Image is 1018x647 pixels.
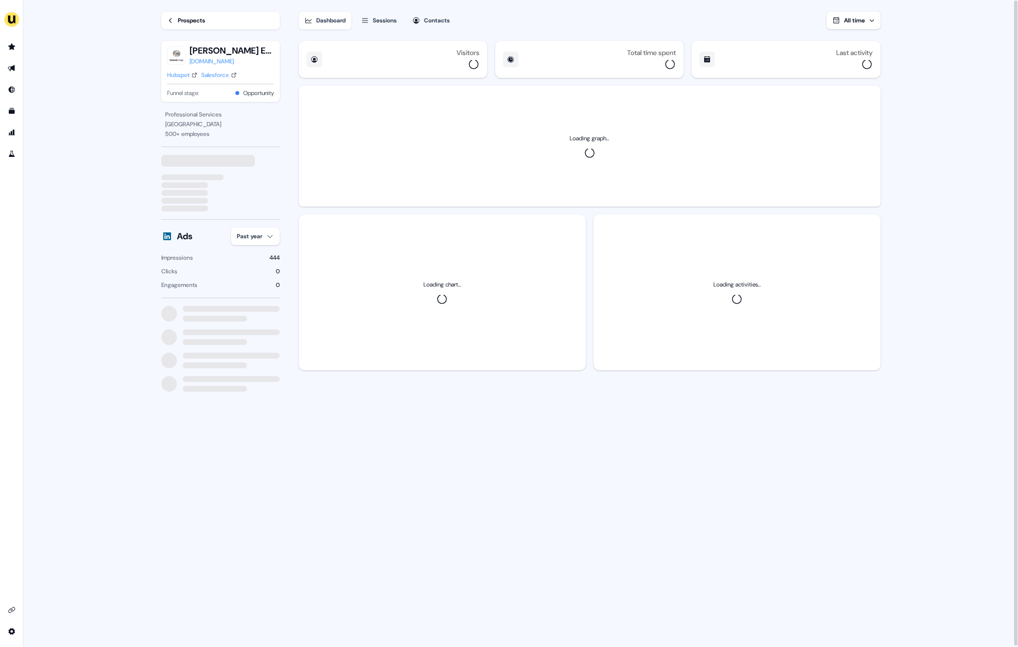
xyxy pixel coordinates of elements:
[836,49,873,57] div: Last activity
[4,624,19,639] a: Go to integrations
[201,70,229,80] div: Salesforce
[177,230,192,242] div: Ads
[190,45,274,57] button: [PERSON_NAME] Energy
[4,82,19,97] a: Go to Inbound
[161,280,197,290] div: Engagements
[4,146,19,162] a: Go to experiments
[4,602,19,618] a: Go to integrations
[424,16,450,25] div: Contacts
[165,129,276,139] div: 500 + employees
[713,280,761,289] div: Loading activities...
[355,12,403,29] button: Sessions
[4,39,19,55] a: Go to prospects
[627,49,676,57] div: Total time spent
[190,57,274,66] a: [DOMAIN_NAME]
[167,70,197,80] a: Hubspot
[161,266,177,276] div: Clicks
[826,12,881,29] button: All time
[316,16,346,25] div: Dashboard
[570,133,609,143] div: Loading graph...
[299,12,351,29] button: Dashboard
[457,49,480,57] div: Visitors
[269,253,280,263] div: 444
[406,12,456,29] button: Contacts
[276,266,280,276] div: 0
[373,16,397,25] div: Sessions
[167,88,199,98] span: Funnel stage:
[167,70,190,80] div: Hubspot
[4,60,19,76] a: Go to outbound experience
[165,119,276,129] div: [GEOGRAPHIC_DATA]
[423,280,461,289] div: Loading chart...
[243,88,274,98] button: Opportunity
[4,125,19,140] a: Go to attribution
[165,110,276,119] div: Professional Services
[178,16,205,25] div: Prospects
[231,228,280,245] button: Past year
[161,253,193,263] div: Impressions
[4,103,19,119] a: Go to templates
[844,17,865,24] span: All time
[276,280,280,290] div: 0
[201,70,237,80] a: Salesforce
[161,12,280,29] a: Prospects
